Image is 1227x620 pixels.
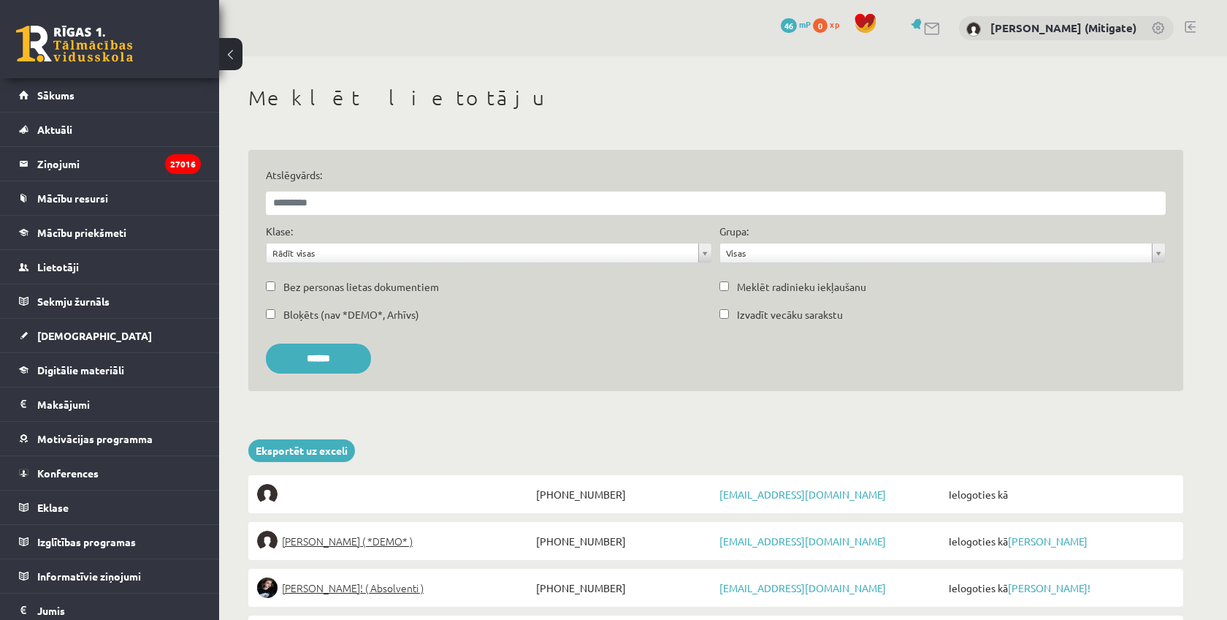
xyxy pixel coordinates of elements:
a: [PERSON_NAME] [1008,534,1088,548]
img: Vitālijs Viļums (Mitigate) [966,22,981,37]
a: [PERSON_NAME]! [1008,581,1090,594]
span: Ielogoties kā [945,531,1174,551]
label: Grupa: [719,224,749,239]
a: [EMAIL_ADDRESS][DOMAIN_NAME] [719,581,886,594]
label: Klase: [266,224,293,239]
span: Sekmju žurnāls [37,295,110,308]
span: Mācību priekšmeti [37,226,126,239]
label: Bez personas lietas dokumentiem [283,279,439,295]
a: Sekmju žurnāls [19,284,201,318]
legend: Ziņojumi [37,147,201,181]
a: Eklase [19,491,201,524]
img: Sofija Anrio-Karlauska! [257,578,278,598]
a: [PERSON_NAME]! ( Absolventi ) [257,578,532,598]
a: [DEMOGRAPHIC_DATA] [19,319,201,352]
span: mP [799,18,811,30]
a: [EMAIL_ADDRESS][DOMAIN_NAME] [719,534,886,548]
a: Rīgas 1. Tālmācības vidusskola [16,26,133,62]
span: [PERSON_NAME] ( *DEMO* ) [282,531,413,551]
span: Eklase [37,501,69,514]
span: Konferences [37,466,99,480]
a: Lietotāji [19,250,201,284]
span: Jumis [37,604,65,617]
span: 46 [781,18,797,33]
span: Informatīvie ziņojumi [37,570,141,583]
i: 27016 [165,154,201,174]
label: Atslēgvārds: [266,167,1166,183]
a: [EMAIL_ADDRESS][DOMAIN_NAME] [719,488,886,501]
a: Visas [720,243,1165,262]
label: Meklēt radinieku iekļaušanu [737,279,866,295]
a: Eksportēt uz exceli [248,439,355,462]
span: [DEMOGRAPHIC_DATA] [37,329,152,342]
span: Aktuāli [37,123,72,136]
span: Rādīt visas [272,243,692,262]
span: Ielogoties kā [945,578,1174,598]
a: 46 mP [781,18,811,30]
span: Izglītības programas [37,535,136,548]
a: Informatīvie ziņojumi [19,559,201,593]
label: Izvadīt vecāku sarakstu [737,307,843,322]
a: Ziņojumi27016 [19,147,201,181]
legend: Maksājumi [37,387,201,421]
a: [PERSON_NAME] (Mitigate) [990,20,1136,35]
span: [PHONE_NUMBER] [532,484,716,504]
span: [PHONE_NUMBER] [532,578,716,598]
span: [PHONE_NUMBER] [532,531,716,551]
span: Sākums [37,88,74,102]
span: Visas [726,243,1146,262]
a: Rādīt visas [267,243,711,262]
a: Mācību priekšmeti [19,216,201,249]
span: Lietotāji [37,260,79,273]
label: Bloķēts (nav *DEMO*, Arhīvs) [283,307,419,322]
a: Izglītības programas [19,525,201,559]
a: Digitālie materiāli [19,353,201,387]
h1: Meklēt lietotāju [248,86,1183,110]
a: Motivācijas programma [19,422,201,455]
span: 0 [813,18,827,33]
a: [PERSON_NAME] ( *DEMO* ) [257,531,532,551]
a: Mācību resursi [19,181,201,215]
a: Sākums [19,78,201,112]
span: Motivācijas programma [37,432,153,445]
a: 0 xp [813,18,846,30]
span: [PERSON_NAME]! ( Absolventi ) [282,578,424,598]
a: Aktuāli [19,113,201,146]
span: Digitālie materiāli [37,363,124,377]
a: Maksājumi [19,387,201,421]
a: Konferences [19,456,201,490]
img: Elīna Elizabete Ancveriņa [257,531,278,551]
span: Mācību resursi [37,192,108,205]
span: xp [830,18,839,30]
span: Ielogoties kā [945,484,1174,504]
